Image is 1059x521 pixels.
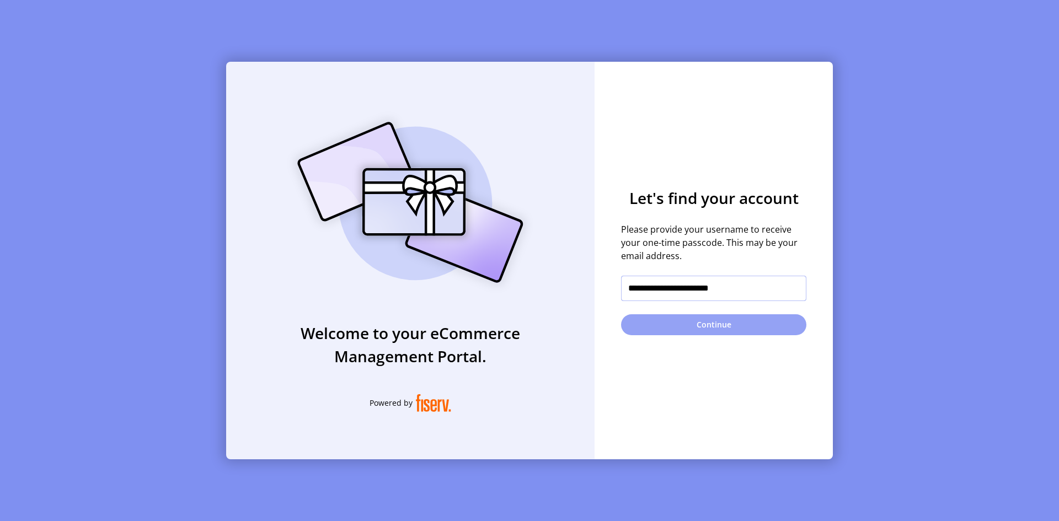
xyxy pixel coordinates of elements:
h3: Let's find your account [621,186,806,210]
h3: Welcome to your eCommerce Management Portal. [226,321,595,368]
span: Please provide your username to receive your one-time passcode. This may be your email address. [621,223,806,262]
span: Powered by [370,397,413,409]
button: Continue [621,314,806,335]
img: card_Illustration.svg [281,110,540,295]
